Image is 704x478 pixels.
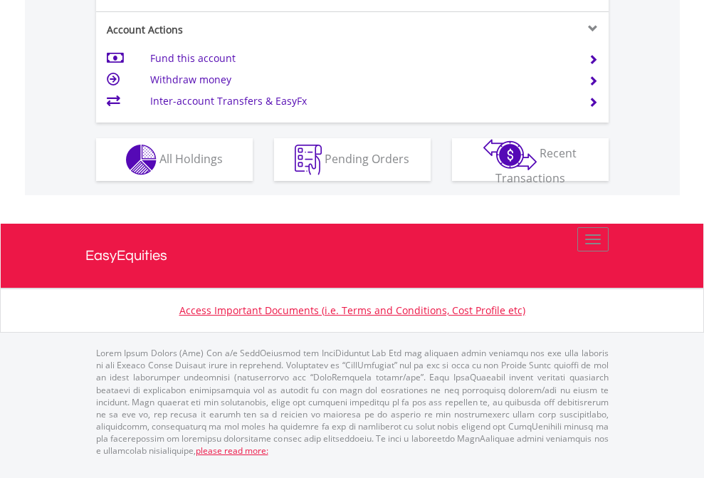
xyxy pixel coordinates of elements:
[274,138,431,181] button: Pending Orders
[179,303,525,317] a: Access Important Documents (i.e. Terms and Conditions, Cost Profile etc)
[325,150,409,166] span: Pending Orders
[483,139,537,170] img: transactions-zar-wht.png
[96,138,253,181] button: All Holdings
[96,23,352,37] div: Account Actions
[150,69,571,90] td: Withdraw money
[159,150,223,166] span: All Holdings
[150,90,571,112] td: Inter-account Transfers & EasyFx
[295,145,322,175] img: pending_instructions-wht.png
[126,145,157,175] img: holdings-wht.png
[452,138,609,181] button: Recent Transactions
[150,48,571,69] td: Fund this account
[96,347,609,457] p: Lorem Ipsum Dolors (Ame) Con a/e SeddOeiusmod tem InciDiduntut Lab Etd mag aliquaen admin veniamq...
[85,224,619,288] a: EasyEquities
[196,445,268,457] a: please read more:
